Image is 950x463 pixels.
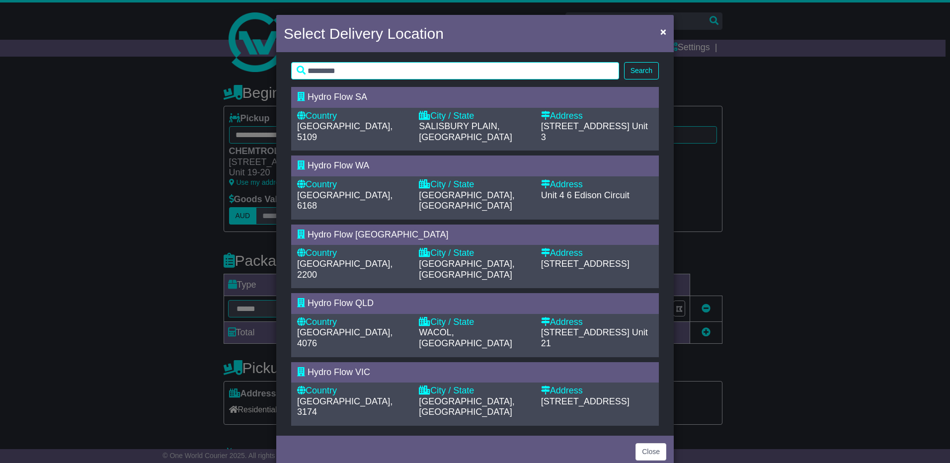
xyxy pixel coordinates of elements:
span: [GEOGRAPHIC_DATA], 6168 [297,190,393,211]
span: Hydro Flow WA [308,160,369,170]
span: [GEOGRAPHIC_DATA], 3174 [297,396,393,417]
span: [STREET_ADDRESS] [541,396,630,406]
div: Country [297,111,409,122]
span: [STREET_ADDRESS] [541,259,630,269]
span: [STREET_ADDRESS] [541,121,630,131]
span: [STREET_ADDRESS] [541,327,630,337]
div: Address [541,386,653,396]
span: [GEOGRAPHIC_DATA], [GEOGRAPHIC_DATA] [419,259,514,280]
span: Unit 3 [541,121,648,142]
span: [GEOGRAPHIC_DATA], [GEOGRAPHIC_DATA] [419,190,514,211]
span: WACOL, [GEOGRAPHIC_DATA] [419,327,512,348]
span: Hydro Flow QLD [308,298,374,308]
span: Hydro Flow SA [308,92,367,102]
div: Country [297,386,409,396]
div: Address [541,179,653,190]
div: Country [297,248,409,259]
span: Unit 4 6 Edison Circuit [541,190,630,200]
div: City / State [419,179,531,190]
div: City / State [419,248,531,259]
span: [GEOGRAPHIC_DATA], 2200 [297,259,393,280]
span: Hydro Flow [GEOGRAPHIC_DATA] [308,230,448,239]
span: [GEOGRAPHIC_DATA], [GEOGRAPHIC_DATA] [419,396,514,417]
div: Address [541,111,653,122]
div: Address [541,317,653,328]
div: City / State [419,386,531,396]
div: Country [297,179,409,190]
button: Search [624,62,659,79]
h4: Select Delivery Location [284,22,444,45]
span: SALISBURY PLAIN, [GEOGRAPHIC_DATA] [419,121,512,142]
span: [GEOGRAPHIC_DATA], 5109 [297,121,393,142]
span: × [660,26,666,37]
div: Country [297,317,409,328]
div: City / State [419,111,531,122]
span: [GEOGRAPHIC_DATA], 4076 [297,327,393,348]
button: Close [655,21,671,42]
div: Address [541,248,653,259]
div: City / State [419,317,531,328]
button: Close [635,443,666,461]
span: Unit 21 [541,327,648,348]
span: Hydro Flow VIC [308,367,370,377]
